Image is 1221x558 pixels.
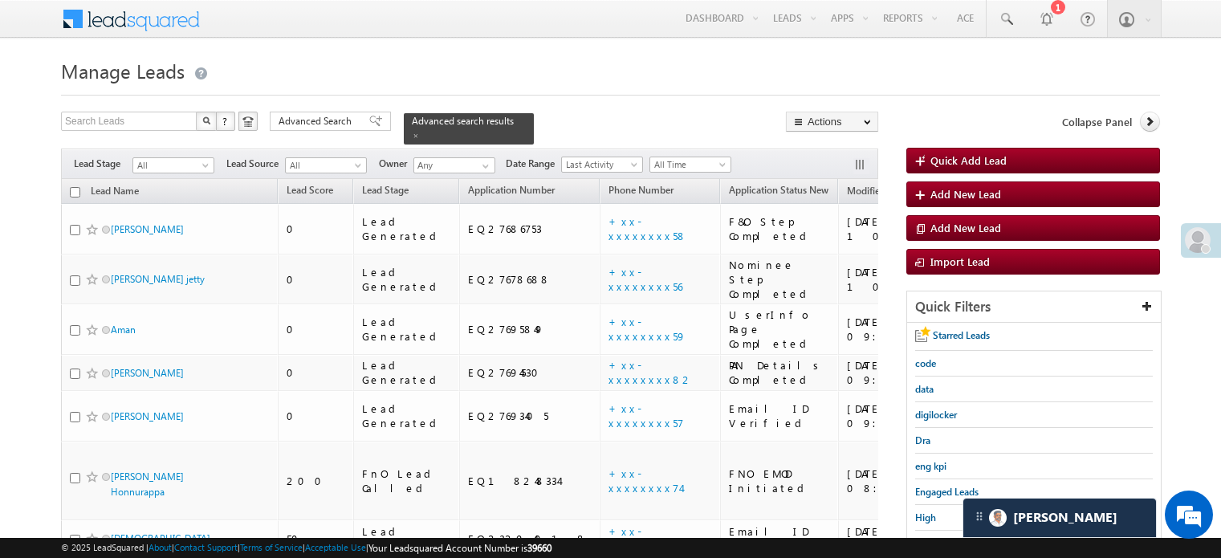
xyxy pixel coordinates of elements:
[460,181,563,202] a: Application Number
[930,187,1001,201] span: Add New Lead
[650,157,726,172] span: All Time
[468,222,592,236] div: EQ27686753
[305,542,366,552] a: Acceptable Use
[279,181,341,202] a: Lead Score
[61,540,551,556] span: © 2025 LeadSquared | | | | |
[111,273,205,285] a: [PERSON_NAME] jetty
[963,498,1157,538] div: carter-dragCarter[PERSON_NAME]
[287,222,346,236] div: 0
[287,532,346,546] div: 50
[287,474,346,488] div: 200
[847,358,963,387] div: [DATE] 09:20 AM
[729,214,831,243] div: F&O Step Completed
[562,157,638,172] span: Last Activity
[70,187,80,198] input: Check all records
[915,409,957,421] span: digilocker
[915,357,936,369] span: code
[285,157,367,173] a: All
[608,466,681,495] a: +xx-xxxxxxxx74
[600,181,682,202] a: Phone Number
[202,116,210,124] img: Search
[608,184,674,196] span: Phone Number
[729,466,831,495] div: FNO EMOD Initiated
[362,315,453,344] div: Lead Generated
[362,358,453,387] div: Lead Generated
[729,358,831,387] div: PAN Details Completed
[468,365,592,380] div: EQ27694530
[362,466,453,495] div: FnO Lead Called
[930,153,1007,167] span: Quick Add Lead
[1062,115,1132,129] span: Collapse Panel
[786,112,878,132] button: Actions
[1013,510,1117,525] span: Carter
[847,214,963,243] div: [DATE] 10:46 AM
[240,542,303,552] a: Terms of Service
[354,181,417,202] a: Lead Stage
[847,466,963,495] div: [DATE] 08:51 AM
[74,157,132,171] span: Lead Stage
[729,524,831,553] div: Email ID Verified
[468,474,592,488] div: EQ18248334
[412,115,514,127] span: Advanced search results
[468,532,592,546] div: EQ23204018
[729,258,831,301] div: Nominee Step Completed
[847,524,963,553] div: [DATE] 11:50 PM
[915,434,930,446] span: Dra
[362,401,453,430] div: Lead Generated
[133,158,210,173] span: All
[608,315,686,343] a: +xx-xxxxxxxx59
[468,272,592,287] div: EQ27678688
[226,157,285,171] span: Lead Source
[83,182,147,203] a: Lead Name
[847,185,901,197] span: Modified On
[362,524,453,553] div: Lead Talked
[608,265,682,293] a: +xx-xxxxxxxx56
[989,509,1007,527] img: Carter
[216,112,235,131] button: ?
[729,401,831,430] div: Email ID Verified
[149,542,172,552] a: About
[368,542,551,554] span: Your Leadsquared Account Number is
[608,358,694,386] a: +xx-xxxxxxxx82
[729,184,828,196] span: Application Status New
[132,157,214,173] a: All
[111,324,136,336] a: Aman
[915,486,979,498] span: Engaged Leads
[527,542,551,554] span: 39660
[413,157,495,173] input: Type to Search
[111,470,184,498] a: [PERSON_NAME] Honnurappa
[468,409,592,423] div: EQ27693405
[468,184,555,196] span: Application Number
[930,255,990,268] span: Import Lead
[379,157,413,171] span: Owner
[362,265,453,294] div: Lead Generated
[729,308,831,351] div: UserInfo Page Completed
[721,181,836,202] a: Application Status New
[287,322,346,336] div: 0
[286,158,362,173] span: All
[608,524,684,552] a: +xx-xxxxxxxx33
[474,158,494,174] a: Show All Items
[973,510,986,523] img: carter-drag
[287,409,346,423] div: 0
[287,272,346,287] div: 0
[847,401,963,430] div: [DATE] 09:05 AM
[111,532,210,544] a: [DEMOGRAPHIC_DATA]
[915,383,934,395] span: data
[287,184,333,196] span: Lead Score
[608,214,687,242] a: +xx-xxxxxxxx58
[561,157,643,173] a: Last Activity
[907,291,1161,323] div: Quick Filters
[222,114,230,128] span: ?
[174,542,238,552] a: Contact Support
[61,58,185,83] span: Manage Leads
[915,511,936,523] span: High
[847,315,963,344] div: [DATE] 09:50 AM
[362,184,409,196] span: Lead Stage
[111,367,184,379] a: [PERSON_NAME]
[608,401,684,430] a: +xx-xxxxxxxx57
[111,223,184,235] a: [PERSON_NAME]
[362,214,453,243] div: Lead Generated
[468,322,592,336] div: EQ27695849
[279,114,356,128] span: Advanced Search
